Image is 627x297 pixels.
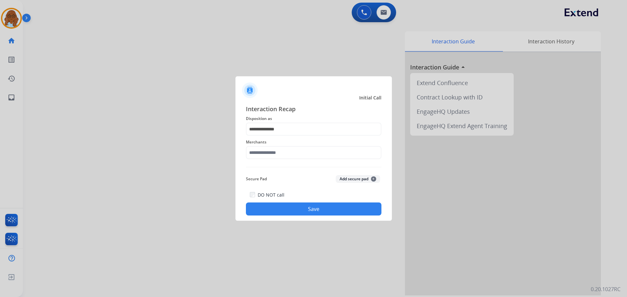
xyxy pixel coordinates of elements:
[371,176,376,182] span: +
[242,82,258,98] img: contactIcon
[336,175,380,183] button: Add secure pad+
[246,175,267,183] span: Secure Pad
[246,104,381,115] span: Interaction Recap
[246,115,381,123] span: Disposition as
[591,285,620,293] p: 0.20.1027RC
[246,138,381,146] span: Merchants
[359,95,381,101] span: Initial Call
[246,202,381,215] button: Save
[258,192,284,198] label: DO NOT call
